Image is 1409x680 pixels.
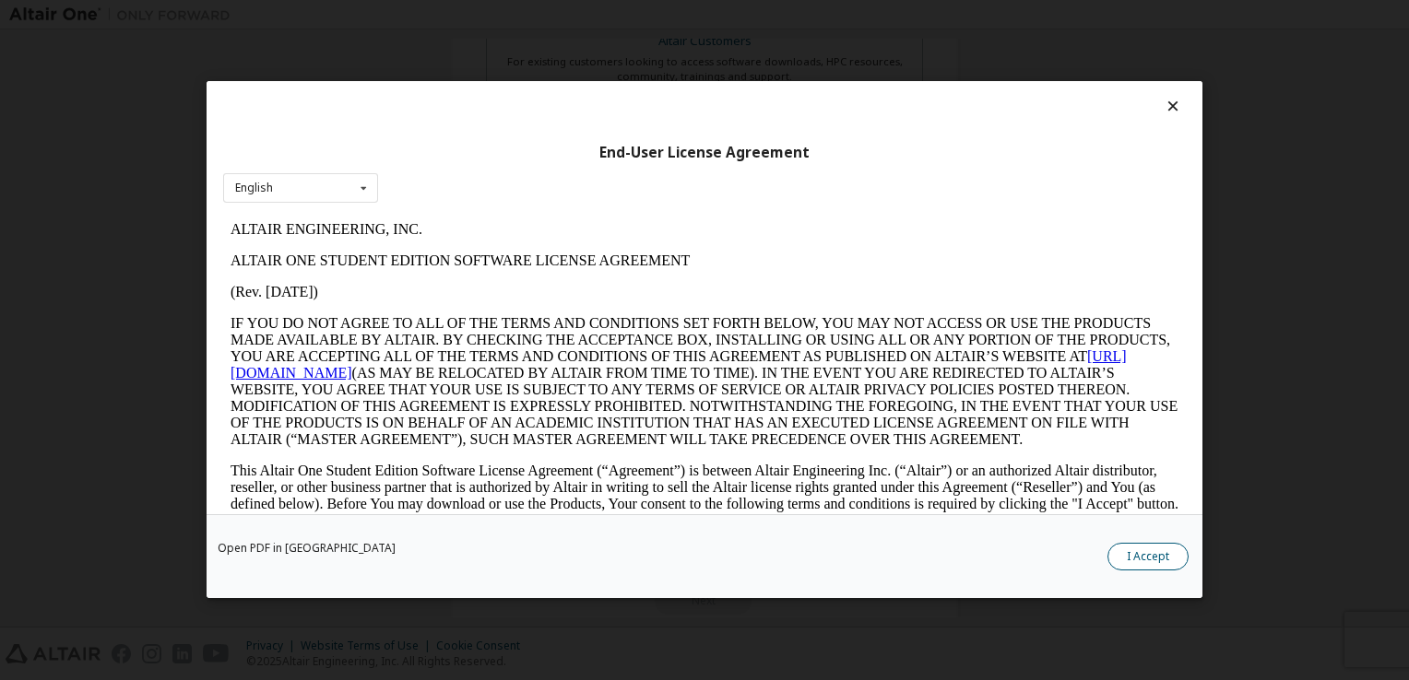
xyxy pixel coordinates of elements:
[218,544,396,555] a: Open PDF in [GEOGRAPHIC_DATA]
[7,101,955,234] p: IF YOU DO NOT AGREE TO ALL OF THE TERMS AND CONDITIONS SET FORTH BELOW, YOU MAY NOT ACCESS OR USE...
[223,144,1186,162] div: End-User License Agreement
[1107,544,1189,571] button: I Accept
[7,7,955,24] p: ALTAIR ENGINEERING, INC.
[235,182,273,193] div: English
[7,135,904,167] a: [URL][DOMAIN_NAME]
[7,70,955,87] p: (Rev. [DATE])
[7,249,955,315] p: This Altair One Student Edition Software License Agreement (“Agreement”) is between Altair Engine...
[7,39,955,55] p: ALTAIR ONE STUDENT EDITION SOFTWARE LICENSE AGREEMENT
